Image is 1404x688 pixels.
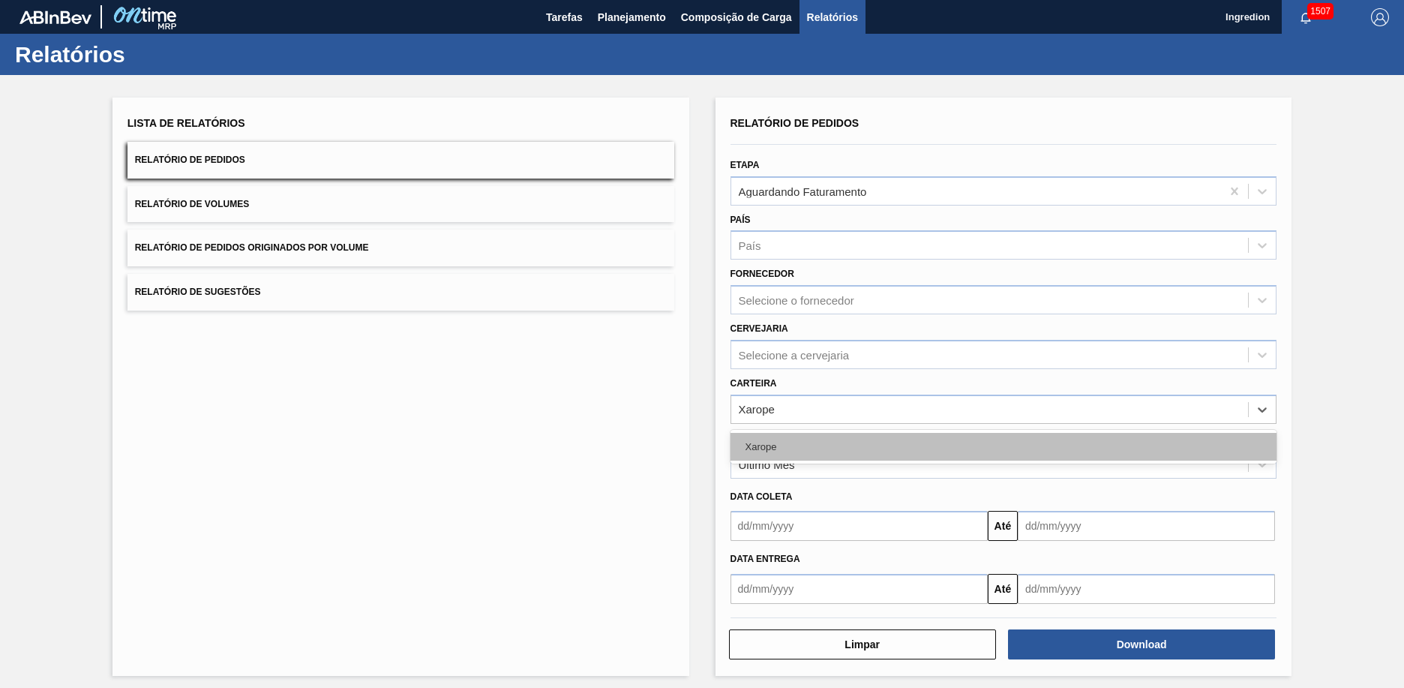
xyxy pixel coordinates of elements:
label: Fornecedor [730,269,794,279]
span: Relatório de Pedidos [730,117,859,129]
button: Relatório de Pedidos Originados por Volume [127,230,674,266]
input: dd/mm/yyyy [1018,511,1275,541]
label: Carteira [730,378,777,389]
label: Cervejaria [730,323,788,334]
span: Lista de Relatórios [127,117,245,129]
input: dd/mm/yyyy [1018,574,1275,604]
span: Relatório de Volumes [135,199,249,209]
span: Planejamento [598,8,666,26]
div: Xarope [730,433,1277,461]
span: Tarefas [546,8,583,26]
div: Último Mês [739,458,795,470]
button: Download [1008,629,1275,659]
span: Data coleta [730,491,793,502]
button: Até [988,511,1018,541]
div: Aguardando Faturamento [739,185,867,197]
input: dd/mm/yyyy [730,511,988,541]
input: dd/mm/yyyy [730,574,988,604]
div: Selecione o fornecedor [739,294,854,307]
span: Relatório de Sugestões [135,287,261,297]
button: Relatório de Sugestões [127,274,674,311]
button: Limpar [729,629,996,659]
h1: Relatórios [15,46,281,63]
button: Relatório de Pedidos [127,142,674,179]
span: Relatório de Pedidos [135,155,245,165]
label: País [730,215,751,225]
label: Etapa [730,160,760,170]
span: 1507 [1307,3,1333,20]
img: Logout [1371,8,1389,26]
img: TNhmsLtSVTkK8tSr43FrP2fwEKptu5GPRR3wAAAABJRU5ErkJggg== [19,11,91,24]
span: Composição de Carga [681,8,792,26]
button: Relatório de Volumes [127,186,674,223]
div: País [739,239,761,252]
span: Relatórios [807,8,858,26]
div: Selecione a cervejaria [739,348,850,361]
span: Data entrega [730,554,800,564]
button: Notificações [1282,7,1330,28]
button: Até [988,574,1018,604]
span: Relatório de Pedidos Originados por Volume [135,242,369,253]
